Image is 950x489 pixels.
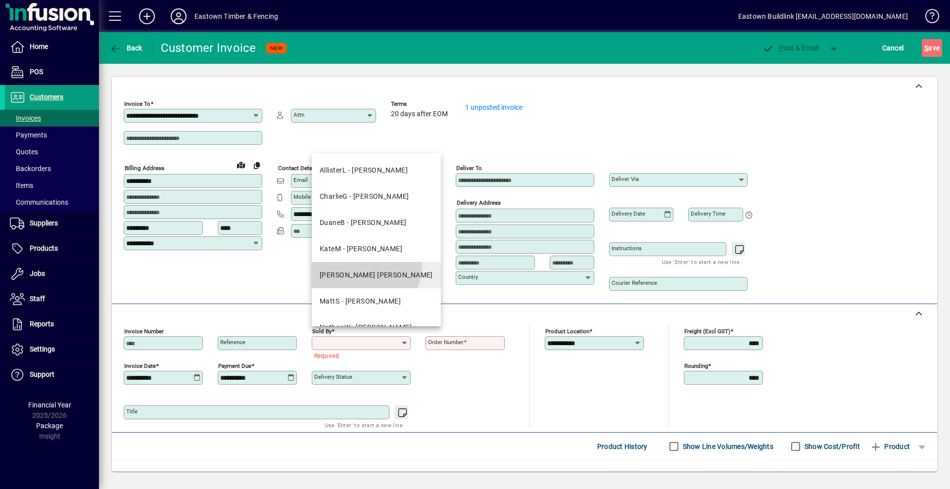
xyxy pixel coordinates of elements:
mat-option: AllisterL - Allister Lawrence [312,157,441,183]
span: Products [30,244,58,252]
button: Add [131,7,163,25]
span: Communications [10,198,68,206]
a: Invoices [5,110,99,127]
mat-label: Email [293,177,308,183]
span: Support [30,370,54,378]
button: Post & Email [757,39,824,57]
button: Back [107,39,145,57]
mat-option: CharlieG - Charlie Gourlay [312,183,441,210]
mat-label: Sold by [312,328,332,335]
span: Backorders [10,165,51,173]
a: 1 unposted invoice [465,103,522,111]
mat-option: NathanW - Nathan Woolley [312,314,441,341]
span: Home [30,43,48,50]
span: Terms [391,101,450,107]
span: S [924,44,928,52]
span: NEW [270,45,283,51]
span: Cancel [882,40,904,56]
span: Package [36,422,63,430]
mat-label: Deliver To [456,165,482,172]
a: Support [5,362,99,387]
div: NathanW - [PERSON_NAME] [320,322,412,333]
mat-label: Reference [220,339,245,346]
a: Staff [5,287,99,311]
span: Product History [597,439,648,454]
mat-label: Courier Reference [612,279,657,286]
mat-label: Attn [293,111,304,118]
div: AllisterL - [PERSON_NAME] [320,165,408,176]
span: 20 days after EOM [391,110,448,118]
a: Suppliers [5,211,99,236]
a: Backorders [5,160,99,177]
mat-label: Delivery time [691,210,725,217]
a: Settings [5,337,99,362]
a: Knowledge Base [918,2,938,34]
mat-label: Freight (excl GST) [684,328,730,335]
label: Show Line Volumes/Weights [681,442,773,451]
mat-hint: Use 'Enter' to start a new line [325,419,403,431]
div: KateM - [PERSON_NAME] [320,244,402,254]
span: Staff [30,295,45,303]
mat-error: Required [314,350,403,360]
a: Products [5,236,99,261]
mat-option: MattS - Matt Smith [312,288,441,314]
div: Eastown Buildlink [EMAIL_ADDRESS][DOMAIN_NAME] [738,8,908,24]
mat-hint: Use 'Enter' to start a new line [662,256,740,267]
button: Product History [593,438,652,455]
a: Quotes [5,143,99,160]
span: ost & Email [762,44,819,52]
div: Customer Invoice [161,40,256,56]
span: ave [924,40,940,56]
label: Show Cost/Profit [803,442,860,451]
a: Items [5,177,99,194]
span: Payments [10,131,47,139]
button: Cancel [880,39,906,57]
span: Customers [30,93,63,101]
mat-label: Rounding [684,362,708,369]
mat-label: Delivery status [314,373,352,380]
div: [PERSON_NAME] [PERSON_NAME] [320,270,433,280]
span: Financial Year [28,401,71,409]
mat-label: Order number [428,339,464,346]
span: Suppliers [30,219,58,227]
mat-label: Title [126,408,138,415]
button: Product [865,438,915,455]
div: Eastown Timber & Fencing [194,8,278,24]
button: Profile [163,7,194,25]
a: View on map [233,157,249,173]
mat-label: Invoice number [124,328,164,335]
mat-label: Product location [545,328,589,335]
a: Home [5,35,99,59]
a: Jobs [5,262,99,286]
span: Product [870,439,910,454]
span: Quotes [10,148,38,156]
mat-label: Deliver via [612,176,639,182]
mat-label: Delivery date [612,210,645,217]
mat-option: DuaneB - Duane Bovey [312,210,441,236]
div: MattS - [PERSON_NAME] [320,296,401,307]
span: Jobs [30,269,45,277]
span: Items [10,181,33,189]
span: Reports [30,320,54,328]
span: Settings [30,345,55,353]
mat-label: Payment due [218,362,251,369]
mat-option: KiaraN - Kiara Neil [312,262,441,288]
div: CharlieG - [PERSON_NAME] [320,191,409,202]
span: P [779,44,784,52]
span: Invoices [10,114,41,122]
app-page-header-button: Back [99,39,153,57]
div: DuaneB - [PERSON_NAME] [320,218,407,228]
mat-label: Country [458,273,478,280]
span: Back [109,44,142,52]
mat-label: Instructions [612,245,642,252]
a: Reports [5,312,99,337]
mat-label: Invoice date [124,362,156,369]
a: Payments [5,127,99,143]
a: Communications [5,194,99,211]
span: POS [30,68,43,76]
mat-option: KateM - Kate Mallett [312,236,441,262]
button: Save [922,39,942,57]
a: POS [5,60,99,85]
mat-label: Mobile [293,193,311,200]
mat-label: Invoice To [124,100,150,107]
